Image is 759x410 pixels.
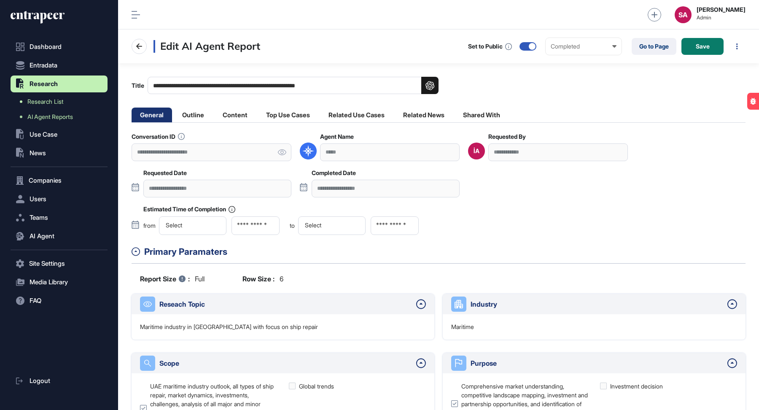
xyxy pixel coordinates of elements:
div: İA [474,148,479,154]
label: Title [132,77,439,94]
button: FAQ [11,292,108,309]
label: Completed Date [312,170,356,176]
p: Maritime industry in [GEOGRAPHIC_DATA] with focus on ship repair [140,323,318,331]
span: Site Settings [29,260,65,267]
h3: Edit AI Agent Report [153,40,260,53]
span: Save [696,43,710,49]
button: Media Library [11,274,108,291]
span: News [30,150,46,156]
div: Scope [159,358,412,368]
span: Teams [30,214,48,221]
a: Logout [11,372,108,389]
div: Global trends [299,382,334,391]
button: Use Case [11,126,108,143]
div: Industry [471,299,723,309]
span: AI Agent Reports [27,113,73,120]
li: Shared With [455,108,509,122]
button: AI Agent [11,228,108,245]
div: Reseach Topic [159,299,412,309]
span: Admin [697,15,746,21]
li: General [132,108,172,122]
strong: [PERSON_NAME] [697,6,746,13]
div: Primary Paramaters [144,245,746,259]
label: Agent Name [320,133,354,140]
span: AI Agent [30,233,54,240]
div: Investment decision [610,382,663,391]
span: Research [30,81,58,87]
label: Requested Date [143,170,187,176]
li: Related News [395,108,453,122]
div: 6 [242,274,283,284]
button: SA [675,6,692,23]
label: Estimated Time of Completion [143,206,235,213]
div: full [140,274,205,284]
a: Dashboard [11,38,108,55]
li: Top Use Cases [258,108,318,122]
span: Logout [30,378,50,384]
label: Requested By [488,133,526,140]
button: Teams [11,209,108,226]
span: Companies [29,177,62,184]
button: Research [11,76,108,92]
span: Entradata [30,62,57,69]
button: Site Settings [11,255,108,272]
span: Select [166,221,182,229]
button: Save [681,38,724,55]
button: News [11,145,108,162]
a: Go to Page [632,38,676,55]
p: Maritime [451,323,474,331]
li: Related Use Cases [320,108,393,122]
span: Users [30,196,46,202]
span: from [143,223,156,229]
div: Completed [551,43,616,50]
button: Companies [11,172,108,189]
span: Media Library [30,279,68,286]
span: Research List [27,98,63,105]
b: Report Size : [140,274,190,284]
span: Select [305,221,321,229]
li: Content [214,108,256,122]
div: Purpose [471,358,723,368]
a: Research List [15,94,108,109]
span: Use Case [30,131,57,138]
span: Dashboard [30,43,62,50]
div: Set to Public [468,43,503,50]
li: Outline [174,108,213,122]
b: Row Size : [242,274,275,284]
button: Users [11,191,108,208]
span: FAQ [30,297,41,304]
label: Conversation ID [132,133,185,140]
a: AI Agent Reports [15,109,108,124]
button: Entradata [11,57,108,74]
input: Title [148,77,439,94]
span: to [290,223,295,229]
